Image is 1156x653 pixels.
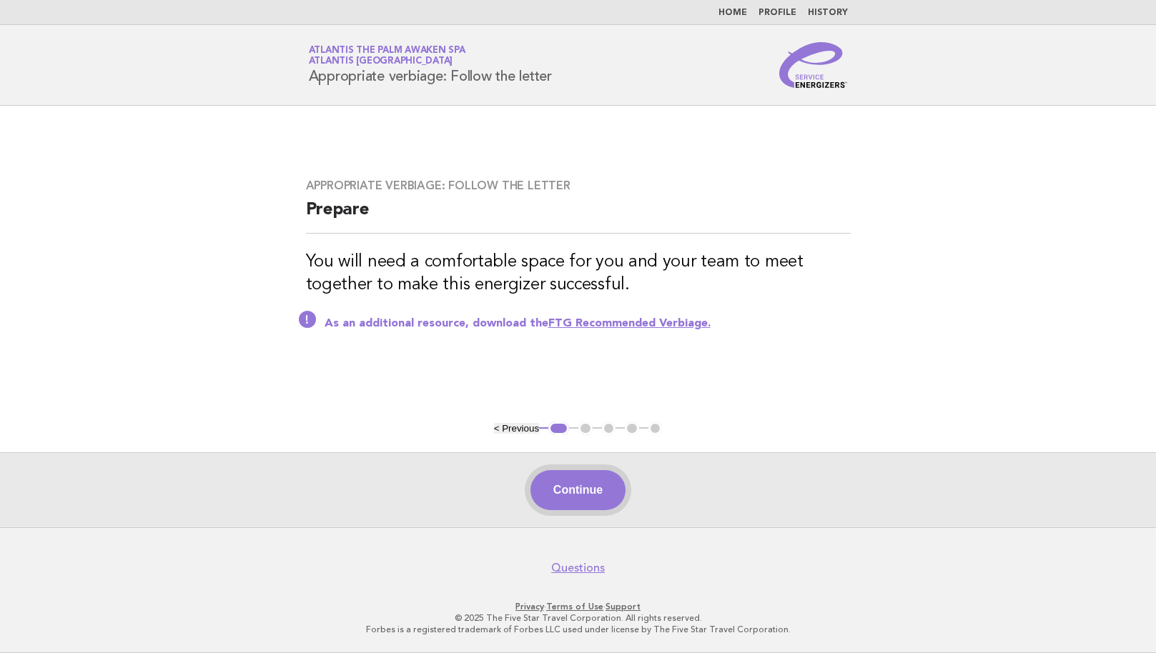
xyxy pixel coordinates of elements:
[309,57,453,66] span: Atlantis [GEOGRAPHIC_DATA]
[779,42,848,88] img: Service Energizers
[515,602,544,612] a: Privacy
[548,422,569,436] button: 1
[494,423,539,434] button: < Previous
[306,199,851,234] h2: Prepare
[325,316,851,331] p: As an additional resource, download the
[718,9,747,17] a: Home
[808,9,848,17] a: History
[141,624,1016,635] p: Forbes is a registered trademark of Forbes LLC used under license by The Five Star Travel Corpora...
[548,318,711,329] a: FTG Recommended Verbiage.
[551,561,605,575] a: Questions
[309,46,552,84] h1: Appropriate verbiage: Follow the letter
[141,612,1016,624] p: © 2025 The Five Star Travel Corporation. All rights reserved.
[546,602,603,612] a: Terms of Use
[606,602,641,612] a: Support
[141,601,1016,612] p: · ·
[309,46,465,66] a: Atlantis The Palm Awaken SpaAtlantis [GEOGRAPHIC_DATA]
[759,9,796,17] a: Profile
[530,470,626,510] button: Continue
[306,179,851,193] h3: Appropriate verbiage: Follow the letter
[306,251,851,296] h3: You will need a comfortable space for you and your team to meet together to make this energizer s...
